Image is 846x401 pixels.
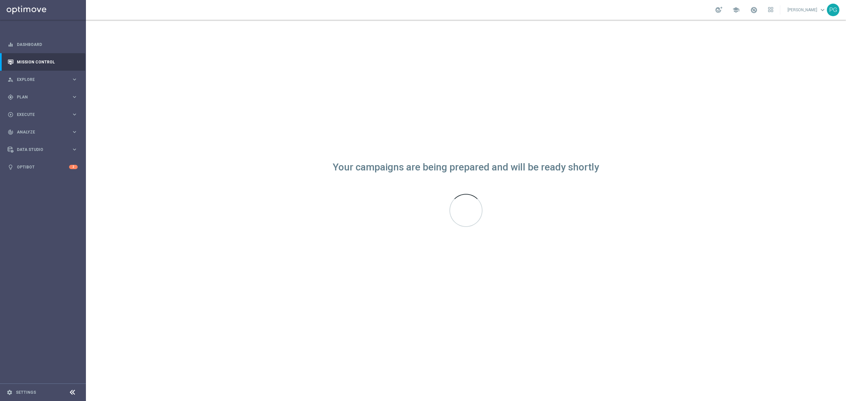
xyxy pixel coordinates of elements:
div: PG [827,4,839,16]
span: Execute [17,113,71,117]
a: Dashboard [17,36,78,53]
div: Analyze [8,129,71,135]
span: Data Studio [17,148,71,152]
div: 2 [69,165,78,169]
i: track_changes [8,129,14,135]
span: Analyze [17,130,71,134]
span: keyboard_arrow_down [819,6,826,14]
button: track_changes Analyze keyboard_arrow_right [7,129,78,135]
a: Mission Control [17,53,78,71]
i: gps_fixed [8,94,14,100]
button: equalizer Dashboard [7,42,78,47]
span: school [732,6,740,14]
button: person_search Explore keyboard_arrow_right [7,77,78,82]
button: lightbulb Optibot 2 [7,164,78,170]
div: Plan [8,94,71,100]
i: play_circle_outline [8,112,14,118]
button: gps_fixed Plan keyboard_arrow_right [7,94,78,100]
a: Settings [16,390,36,394]
div: Your campaigns are being prepared and will be ready shortly [333,164,599,170]
i: keyboard_arrow_right [71,76,78,83]
i: keyboard_arrow_right [71,94,78,100]
i: keyboard_arrow_right [71,111,78,118]
a: Optibot [17,158,69,176]
div: Execute [8,112,71,118]
span: Plan [17,95,71,99]
i: equalizer [8,42,14,48]
i: settings [7,389,13,395]
div: Mission Control [8,53,78,71]
i: keyboard_arrow_right [71,129,78,135]
a: [PERSON_NAME]keyboard_arrow_down [787,5,827,15]
i: keyboard_arrow_right [71,146,78,153]
button: Mission Control [7,59,78,65]
div: Dashboard [8,36,78,53]
span: Explore [17,78,71,82]
i: person_search [8,77,14,83]
div: Optibot [8,158,78,176]
i: lightbulb [8,164,14,170]
button: Data Studio keyboard_arrow_right [7,147,78,152]
button: play_circle_outline Execute keyboard_arrow_right [7,112,78,117]
div: Explore [8,77,71,83]
div: Data Studio [8,147,71,153]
